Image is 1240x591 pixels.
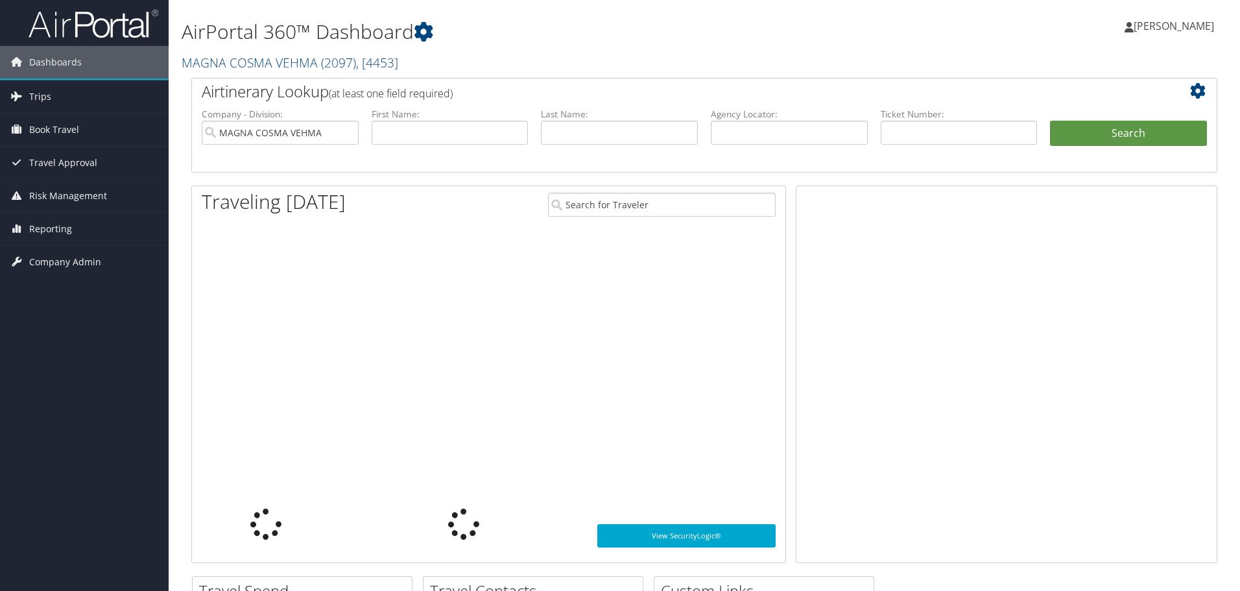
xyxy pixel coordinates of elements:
[372,108,529,121] label: First Name:
[29,213,72,245] span: Reporting
[321,54,356,71] span: ( 2097 )
[29,180,107,212] span: Risk Management
[29,80,51,113] span: Trips
[329,86,453,101] span: (at least one field required)
[597,524,776,548] a: View SecurityLogic®
[182,54,398,71] a: MAGNA COSMA VEHMA
[29,114,79,146] span: Book Travel
[182,18,879,45] h1: AirPortal 360™ Dashboard
[356,54,398,71] span: , [ 4453 ]
[711,108,868,121] label: Agency Locator:
[29,246,101,278] span: Company Admin
[1125,6,1227,45] a: [PERSON_NAME]
[548,193,776,217] input: Search for Traveler
[202,188,346,215] h1: Traveling [DATE]
[1050,121,1207,147] button: Search
[29,8,158,39] img: airportal-logo.png
[29,147,97,179] span: Travel Approval
[202,108,359,121] label: Company - Division:
[541,108,698,121] label: Last Name:
[29,46,82,78] span: Dashboards
[202,80,1121,103] h2: Airtinerary Lookup
[1134,19,1214,33] span: [PERSON_NAME]
[881,108,1038,121] label: Ticket Number:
